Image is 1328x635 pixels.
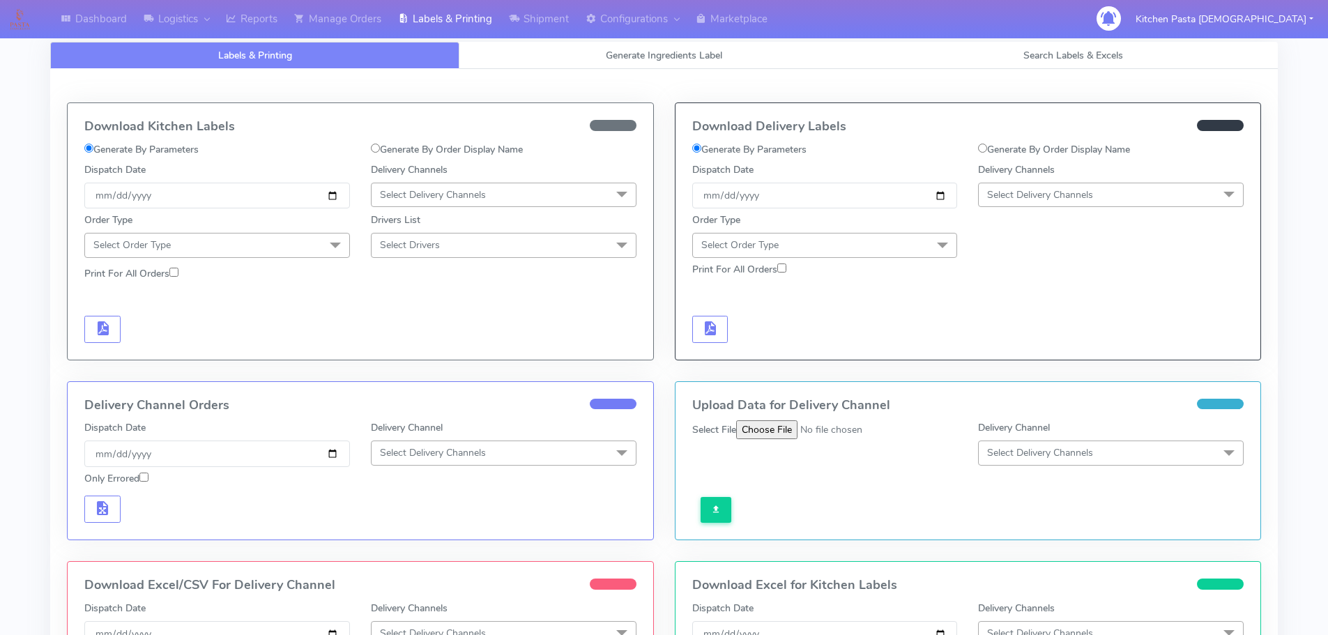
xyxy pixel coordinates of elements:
span: Select Order Type [93,238,171,252]
label: Dispatch Date [84,420,146,435]
label: Order Type [692,213,740,227]
span: Select Drivers [380,238,440,252]
input: Only Errored [139,473,148,482]
h4: Download Delivery Labels [692,120,1244,134]
span: Select Delivery Channels [987,446,1093,459]
input: Print For All Orders [777,263,786,273]
label: Dispatch Date [692,601,754,615]
label: Select File [692,422,736,437]
input: Generate By Order Display Name [978,144,987,153]
label: Generate By Order Display Name [978,142,1130,157]
span: Labels & Printing [218,49,292,62]
span: Select Delivery Channels [380,188,486,201]
label: Delivery Channels [371,601,448,615]
label: Print For All Orders [692,262,786,277]
label: Dispatch Date [84,162,146,177]
label: Order Type [84,213,132,227]
label: Dispatch Date [84,601,146,615]
ul: Tabs [50,42,1278,69]
input: Generate By Parameters [84,144,93,153]
input: Print For All Orders [169,268,178,277]
label: Generate By Parameters [84,142,199,157]
span: Select Delivery Channels [380,446,486,459]
h4: Upload Data for Delivery Channel [692,399,1244,413]
button: Kitchen Pasta [DEMOGRAPHIC_DATA] [1125,5,1324,33]
label: Delivery Channel [371,420,443,435]
label: Drivers List [371,213,420,227]
span: Select Order Type [701,238,779,252]
h4: Download Excel for Kitchen Labels [692,579,1244,592]
input: Generate By Order Display Name [371,144,380,153]
h4: Download Excel/CSV For Delivery Channel [84,579,636,592]
span: Search Labels & Excels [1023,49,1123,62]
label: Delivery Channel [978,420,1050,435]
label: Delivery Channels [978,601,1055,615]
label: Generate By Parameters [692,142,807,157]
span: Select Delivery Channels [987,188,1093,201]
h4: Delivery Channel Orders [84,399,636,413]
h4: Download Kitchen Labels [84,120,636,134]
label: Only Errored [84,471,148,486]
span: Generate Ingredients Label [606,49,722,62]
label: Dispatch Date [692,162,754,177]
label: Delivery Channels [371,162,448,177]
label: Generate By Order Display Name [371,142,523,157]
input: Generate By Parameters [692,144,701,153]
label: Print For All Orders [84,266,178,281]
label: Delivery Channels [978,162,1055,177]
